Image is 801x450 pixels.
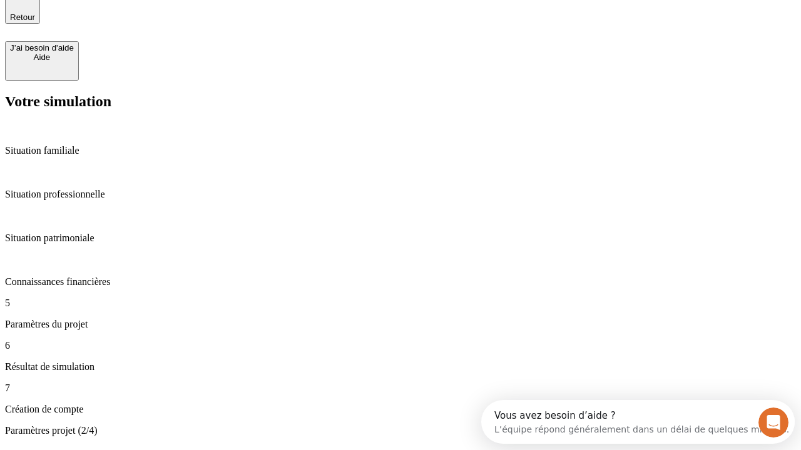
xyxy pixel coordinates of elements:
div: J’ai besoin d'aide [10,43,74,52]
h2: Votre simulation [5,93,796,110]
p: Situation professionnelle [5,189,796,200]
div: Aide [10,52,74,62]
p: Situation patrimoniale [5,232,796,244]
p: Résultat de simulation [5,361,796,372]
iframe: Intercom live chat discovery launcher [481,400,795,444]
button: J’ai besoin d'aideAide [5,41,79,81]
p: Paramètres projet (2/4) [5,425,796,436]
p: 5 [5,297,796,309]
span: Retour [10,12,35,22]
div: Vous avez besoin d’aide ? [13,11,308,21]
p: Connaissances financières [5,276,796,287]
div: Ouvrir le Messenger Intercom [5,5,345,39]
p: Paramètres du projet [5,319,796,330]
p: Situation familiale [5,145,796,156]
div: L’équipe répond généralement dans un délai de quelques minutes. [13,21,308,34]
p: Création de compte [5,404,796,415]
iframe: Intercom live chat [758,407,788,437]
p: 6 [5,340,796,351]
p: 7 [5,382,796,394]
